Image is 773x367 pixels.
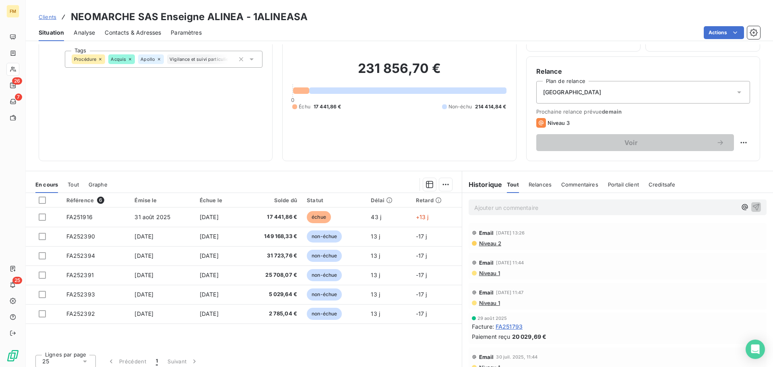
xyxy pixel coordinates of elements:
[228,56,235,63] input: Ajouter une valeur
[371,310,380,317] span: 13 j
[478,300,500,306] span: Niveau 1
[512,332,547,341] span: 20 029,69 €
[496,322,523,331] span: FA251793
[6,349,19,362] img: Logo LeanPay
[416,310,427,317] span: -17 j
[546,139,716,146] span: Voir
[292,60,506,85] h2: 231 856,70 €
[134,310,153,317] span: [DATE]
[477,316,507,321] span: 29 août 2025
[66,272,94,278] span: FA252391
[66,214,93,220] span: FA251916
[371,291,380,298] span: 13 j
[507,181,519,188] span: Tout
[307,288,342,301] span: non-échue
[156,357,158,365] span: 1
[416,197,457,203] div: Retard
[475,103,506,110] span: 214 414,84 €
[529,181,552,188] span: Relances
[416,272,427,278] span: -17 j
[42,357,49,365] span: 25
[307,308,342,320] span: non-échue
[307,197,361,203] div: Statut
[479,289,494,296] span: Email
[307,250,342,262] span: non-échue
[105,29,161,37] span: Contacts & Adresses
[200,252,219,259] span: [DATE]
[68,181,79,188] span: Tout
[299,103,310,110] span: Échu
[479,354,494,360] span: Email
[74,57,96,62] span: Procédure
[246,232,297,241] span: 149 168,33 €
[496,260,524,265] span: [DATE] 11:44
[200,197,236,203] div: Échue le
[66,291,95,298] span: FA252393
[246,310,297,318] span: 2 785,04 €
[416,252,427,259] span: -17 j
[371,233,380,240] span: 13 j
[141,57,155,62] span: Apollo
[472,322,494,331] span: Facture :
[15,93,22,101] span: 7
[479,230,494,236] span: Email
[416,233,427,240] span: -17 j
[200,310,219,317] span: [DATE]
[12,77,22,85] span: 26
[449,103,472,110] span: Non-échu
[71,10,308,24] h3: NEOMARCHE SAS Enseigne ALINEA - 1ALINEASA
[134,291,153,298] span: [DATE]
[291,97,294,103] span: 0
[561,181,598,188] span: Commentaires
[134,233,153,240] span: [DATE]
[134,214,170,220] span: 31 août 2025
[134,272,153,278] span: [DATE]
[536,108,750,115] span: Prochaine relance prévue
[307,230,342,243] span: non-échue
[200,233,219,240] span: [DATE]
[97,197,104,204] span: 6
[649,181,676,188] span: Creditsafe
[371,252,380,259] span: 13 j
[307,211,331,223] span: échue
[746,340,765,359] div: Open Intercom Messenger
[171,29,202,37] span: Paramètres
[536,66,750,76] h6: Relance
[66,197,125,204] div: Référence
[371,214,381,220] span: 43 j
[89,181,107,188] span: Graphe
[536,134,734,151] button: Voir
[35,181,58,188] span: En cours
[66,252,95,259] span: FA252394
[246,252,297,260] span: 31 723,76 €
[39,14,56,20] span: Clients
[169,57,230,62] span: Vigilance et suivi particulier
[39,29,64,37] span: Situation
[416,291,427,298] span: -17 j
[200,272,219,278] span: [DATE]
[200,291,219,298] span: [DATE]
[602,108,622,115] span: demain
[496,290,523,295] span: [DATE] 11:47
[478,270,500,276] span: Niveau 1
[479,259,494,266] span: Email
[134,252,153,259] span: [DATE]
[39,13,56,21] a: Clients
[371,272,380,278] span: 13 j
[608,181,639,188] span: Portail client
[246,197,297,203] div: Solde dû
[314,103,341,110] span: 17 441,86 €
[246,213,297,221] span: 17 441,86 €
[74,29,95,37] span: Analyse
[472,332,511,341] span: Paiement reçu
[200,214,219,220] span: [DATE]
[134,197,190,203] div: Émise le
[416,214,429,220] span: +13 j
[462,180,502,189] h6: Historique
[66,233,95,240] span: FA252390
[246,271,297,279] span: 25 708,07 €
[111,57,126,62] span: Acquis
[478,240,501,247] span: Niveau 2
[496,230,525,235] span: [DATE] 13:26
[704,26,744,39] button: Actions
